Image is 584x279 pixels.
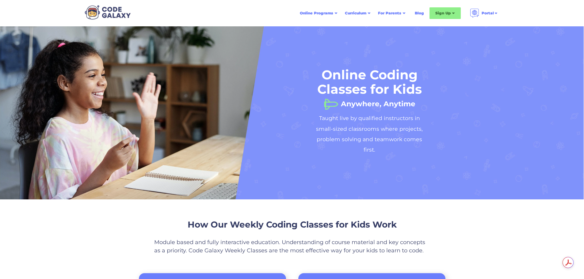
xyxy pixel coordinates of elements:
h1: Online Coding Classes for Kids [311,68,428,96]
div: Sign Up [429,7,461,19]
div: For Parents [378,10,401,16]
p: Module based and fully interactive education. Understanding of course material and key concepts a... [154,238,430,255]
div: Curriculum [345,10,366,16]
div: Online Programs [296,8,341,19]
div: Curriculum [341,8,374,19]
h1: Anywhere, Anytime [341,98,415,104]
div: For Parents [374,8,409,19]
div: Online Programs [300,10,333,16]
span: How Our Weekly Coding Classes for Kids Work [188,219,397,230]
h2: Taught live by qualified instructors in small-sized classrooms where projects, problem solving an... [311,113,428,155]
div: Sign Up [435,10,451,16]
div: Portal [482,10,494,16]
a: Blog [411,8,428,19]
div: Portal [466,6,502,20]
